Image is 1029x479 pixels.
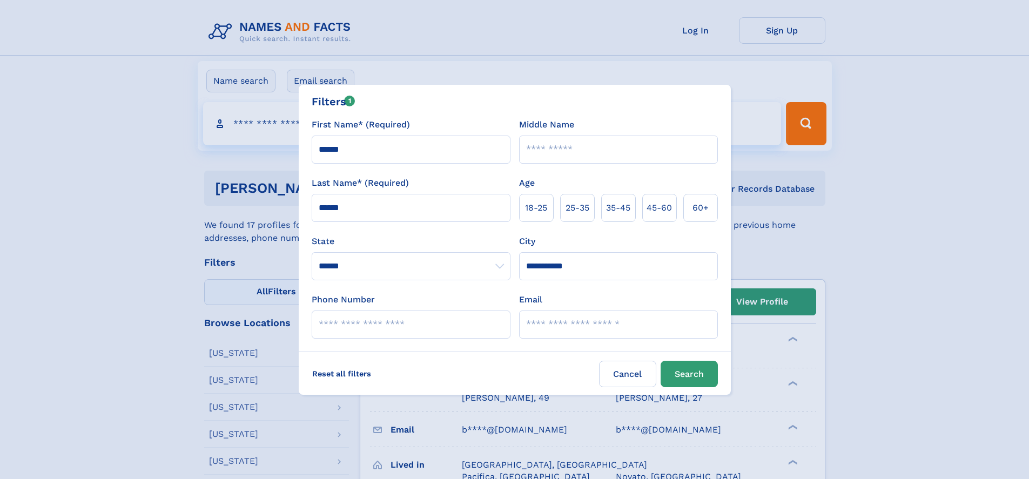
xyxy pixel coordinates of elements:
span: 60+ [692,201,709,214]
div: Filters [312,93,355,110]
span: 45‑60 [647,201,672,214]
label: Cancel [599,361,656,387]
label: Phone Number [312,293,375,306]
label: Middle Name [519,118,574,131]
label: Last Name* (Required) [312,177,409,190]
label: Reset all filters [305,361,378,387]
button: Search [661,361,718,387]
span: 25‑35 [566,201,589,214]
span: 35‑45 [606,201,630,214]
label: Age [519,177,535,190]
label: State [312,235,510,248]
label: Email [519,293,542,306]
span: 18‑25 [525,201,547,214]
label: City [519,235,535,248]
label: First Name* (Required) [312,118,410,131]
